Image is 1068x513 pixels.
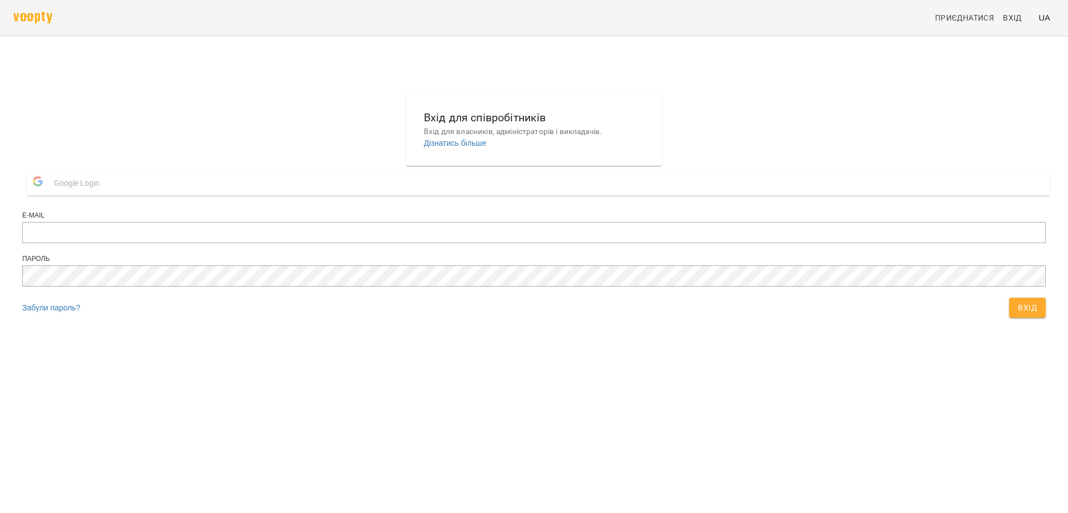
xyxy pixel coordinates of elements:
span: Вхід [1018,301,1037,314]
h6: Вхід для співробітників [424,109,644,126]
a: Дізнатись більше [424,139,486,147]
button: Вхід [1009,298,1046,318]
img: voopty.png [13,12,52,23]
span: Приєднатися [935,11,994,24]
span: UA [1039,12,1050,23]
a: Забули пароль? [22,303,80,312]
button: Google Login [27,170,1050,195]
div: E-mail [22,211,1046,220]
div: Пароль [22,254,1046,264]
button: UA [1034,7,1055,28]
span: Вхід [1003,11,1022,24]
button: Вхід для співробітниківВхід для власників, адміністраторів і викладачів.Дізнатись більше [415,100,653,157]
p: Вхід для власників, адміністраторів і викладачів. [424,126,644,137]
span: Google Login [54,172,105,194]
a: Приєднатися [931,8,998,28]
a: Вхід [998,8,1034,28]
